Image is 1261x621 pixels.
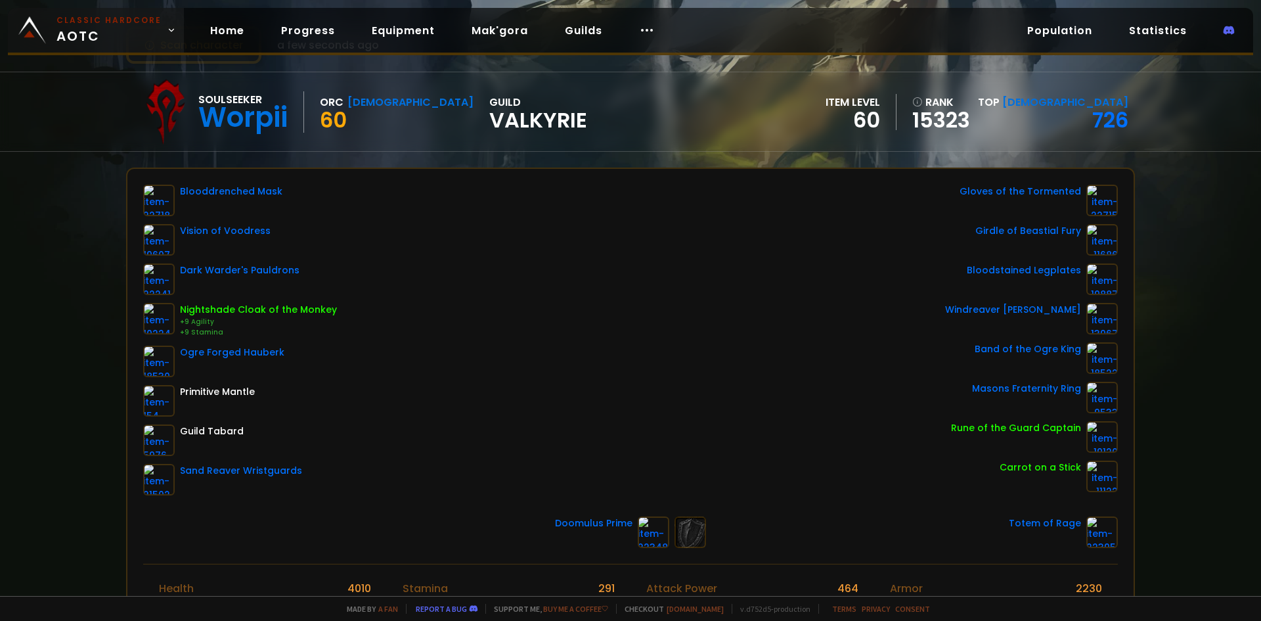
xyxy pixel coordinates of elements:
div: Windreaver [PERSON_NAME] [945,303,1081,317]
div: 291 [598,580,615,597]
div: Ogre Forged Hauberk [180,346,284,359]
a: Equipment [361,17,445,44]
div: Bloodstained Legplates [967,264,1081,277]
div: Doomulus Prime [555,517,632,530]
a: Mak'gora [461,17,539,44]
div: Girdle of Beastial Fury [975,224,1081,238]
a: Report a bug [416,604,467,614]
div: +9 Stamina [180,327,337,338]
small: Classic Hardcore [56,14,162,26]
img: item-10224 [143,303,175,334]
img: item-11686 [1086,224,1118,256]
a: Classic HardcoreAOTC [8,8,184,53]
a: Population [1017,17,1103,44]
img: item-5976 [143,425,175,456]
img: item-18522 [1086,342,1118,374]
img: item-19887 [1086,264,1118,295]
img: item-154 [143,385,175,417]
div: [DEMOGRAPHIC_DATA] [347,94,474,110]
div: Masons Fraternity Ring [972,382,1081,396]
a: Progress [271,17,345,44]
div: 2230 [1076,580,1102,597]
div: Totem of Rage [1009,517,1081,530]
div: Attack Power [646,580,717,597]
a: Home [200,17,255,44]
img: item-21502 [143,464,175,495]
div: Rune of the Guard Captain [951,421,1081,435]
span: Support me, [485,604,608,614]
div: 464 [837,580,858,597]
a: 15323 [912,110,970,130]
div: item level [826,94,880,110]
img: item-19120 [1086,421,1118,453]
div: Orc [320,94,343,110]
a: [DOMAIN_NAME] [667,604,724,614]
div: Guild Tabard [180,425,244,438]
div: Dark Warder's Pauldrons [180,264,299,277]
div: 4010 [347,580,371,597]
div: rank [912,94,970,110]
img: item-22348 [638,517,669,548]
span: Valkyrie [489,110,587,130]
div: Top [978,94,1128,110]
div: Stamina [403,580,448,597]
div: Armor [890,580,923,597]
img: item-11122 [1086,461,1118,492]
img: item-22715 [1086,185,1118,216]
a: Consent [895,604,930,614]
a: Terms [832,604,856,614]
a: Guilds [554,17,613,44]
a: Buy me a coffee [543,604,608,614]
div: Gloves of the Tormented [960,185,1081,198]
div: Health [159,580,194,597]
img: item-9533 [1086,382,1118,413]
img: item-19607 [143,224,175,256]
div: Sand Reaver Wristguards [180,464,302,478]
div: Soulseeker [198,91,288,108]
div: 60 [826,110,880,130]
a: 726 [1092,105,1128,135]
img: item-22241 [143,264,175,295]
a: a fan [378,604,398,614]
span: Made by [339,604,398,614]
img: item-13967 [1086,303,1118,334]
div: +9 Agility [180,317,337,327]
span: Checkout [616,604,724,614]
a: Statistics [1118,17,1197,44]
div: guild [489,94,587,130]
div: Carrot on a Stick [1000,461,1081,474]
div: Vision of Voodress [180,224,271,238]
div: Primitive Mantle [180,385,255,399]
div: Worpii [198,108,288,127]
span: v. d752d5 - production [732,604,810,614]
span: [DEMOGRAPHIC_DATA] [1002,95,1128,110]
img: item-22718 [143,185,175,216]
div: Nightshade Cloak of the Monkey [180,303,337,317]
img: item-18530 [143,346,175,377]
span: 60 [320,105,347,135]
div: Band of the Ogre King [975,342,1081,356]
a: Privacy [862,604,890,614]
img: item-22395 [1086,517,1118,548]
span: AOTC [56,14,162,46]
div: Blooddrenched Mask [180,185,282,198]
